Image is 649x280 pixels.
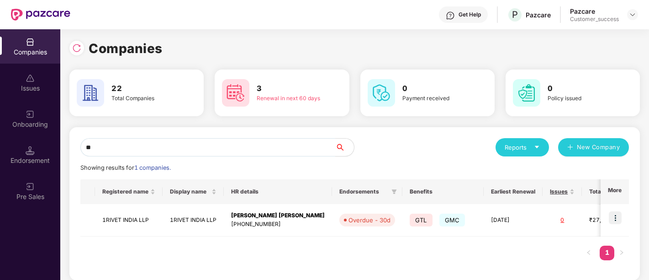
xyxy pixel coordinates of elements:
[513,79,540,107] img: svg+xml;base64,PHN2ZyB4bWxucz0iaHR0cDovL3d3dy53My5vcmcvMjAwMC9zdmciIHdpZHRoPSI2MCIgaGVpZ2h0PSI2MC...
[534,144,540,150] span: caret-down
[581,246,596,260] li: Previous Page
[609,211,622,224] img: icon
[548,94,614,103] div: Policy issued
[102,188,148,195] span: Registered name
[26,74,35,83] img: svg+xml;base64,PHN2ZyBpZD0iSXNzdWVzX2Rpc2FibGVkIiB4bWxucz0iaHR0cDovL3d3dy53My5vcmcvMjAwMC9zdmciIH...
[111,83,178,95] h3: 22
[600,246,614,259] a: 1
[391,189,397,194] span: filter
[586,250,591,255] span: left
[26,146,35,155] img: svg+xml;base64,PHN2ZyB3aWR0aD0iMTQuNSIgaGVpZ2h0PSIxNC41IiB2aWV3Qm94PSIwIDAgMTYgMTYiIGZpbGw9Im5vbm...
[348,215,390,225] div: Overdue - 30d
[548,83,614,95] h3: 0
[446,11,455,20] img: svg+xml;base64,PHN2ZyBpZD0iSGVscC0zMngzMiIgeG1sbnM9Imh0dHA6Ly93d3cudzMub3JnLzIwMDAvc3ZnIiB3aWR0aD...
[512,9,518,20] span: P
[459,11,481,18] div: Get Help
[558,138,629,156] button: plusNew Company
[335,144,354,151] span: search
[410,214,433,226] span: GTL
[582,179,642,204] th: Total Premium
[368,79,395,107] img: svg+xml;base64,PHN2ZyB4bWxucz0iaHR0cDovL3d3dy53My5vcmcvMjAwMC9zdmciIHdpZHRoPSI2MCIgaGVpZ2h0PSI2MC...
[505,143,540,152] div: Reports
[484,204,543,237] td: [DATE]
[95,204,163,237] td: 1RIVET INDIA LLP
[402,83,469,95] h3: 0
[439,214,465,226] span: GMC
[170,188,210,195] span: Display name
[26,182,35,191] img: svg+xml;base64,PHN2ZyB3aWR0aD0iMjAiIGhlaWdodD0iMjAiIHZpZXdCb3g9IjAgMCAyMCAyMCIgZmlsbD0ibm9uZSIgeG...
[134,164,171,171] span: 1 companies.
[111,94,178,103] div: Total Companies
[629,11,636,18] img: svg+xml;base64,PHN2ZyBpZD0iRHJvcGRvd24tMzJ4MzIiIHhtbG5zPSJodHRwOi8vd3d3LnczLm9yZy8yMDAwL3N2ZyIgd2...
[402,94,469,103] div: Payment received
[526,11,551,19] div: Pazcare
[402,179,484,204] th: Benefits
[257,94,323,103] div: Renewal in next 60 days
[614,246,629,260] li: Next Page
[577,143,620,152] span: New Company
[601,179,629,204] th: More
[26,38,35,47] img: svg+xml;base64,PHN2ZyBpZD0iQ29tcGFuaWVzIiB4bWxucz0iaHR0cDovL3d3dy53My5vcmcvMjAwMC9zdmciIHdpZHRoPS...
[543,179,582,204] th: Issues
[95,179,163,204] th: Registered name
[72,43,81,53] img: svg+xml;base64,PHN2ZyBpZD0iUmVsb2FkLTMyeDMyIiB4bWxucz0iaHR0cDovL3d3dy53My5vcmcvMjAwMC9zdmciIHdpZH...
[77,79,104,107] img: svg+xml;base64,PHN2ZyB4bWxucz0iaHR0cDovL3d3dy53My5vcmcvMjAwMC9zdmciIHdpZHRoPSI2MCIgaGVpZ2h0PSI2MC...
[570,16,619,23] div: Customer_success
[231,211,325,220] div: [PERSON_NAME] [PERSON_NAME]
[224,179,332,204] th: HR details
[390,186,399,197] span: filter
[80,164,171,171] span: Showing results for
[163,204,224,237] td: 1RIVET INDIA LLP
[589,216,635,225] div: ₹27,09,549.04
[550,216,575,225] div: 0
[89,38,163,59] h1: Companies
[257,83,323,95] h3: 3
[339,188,388,195] span: Endorsements
[567,144,573,151] span: plus
[614,246,629,260] button: right
[335,138,354,156] button: search
[619,250,624,255] span: right
[231,220,325,229] div: [PHONE_NUMBER]
[26,110,35,119] img: svg+xml;base64,PHN2ZyB3aWR0aD0iMjAiIGhlaWdodD0iMjAiIHZpZXdCb3g9IjAgMCAyMCAyMCIgZmlsbD0ibm9uZSIgeG...
[600,246,614,260] li: 1
[11,9,70,21] img: New Pazcare Logo
[163,179,224,204] th: Display name
[550,188,568,195] span: Issues
[581,246,596,260] button: left
[570,7,619,16] div: Pazcare
[484,179,543,204] th: Earliest Renewal
[589,188,628,195] span: Total Premium
[222,79,249,107] img: svg+xml;base64,PHN2ZyB4bWxucz0iaHR0cDovL3d3dy53My5vcmcvMjAwMC9zdmciIHdpZHRoPSI2MCIgaGVpZ2h0PSI2MC...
